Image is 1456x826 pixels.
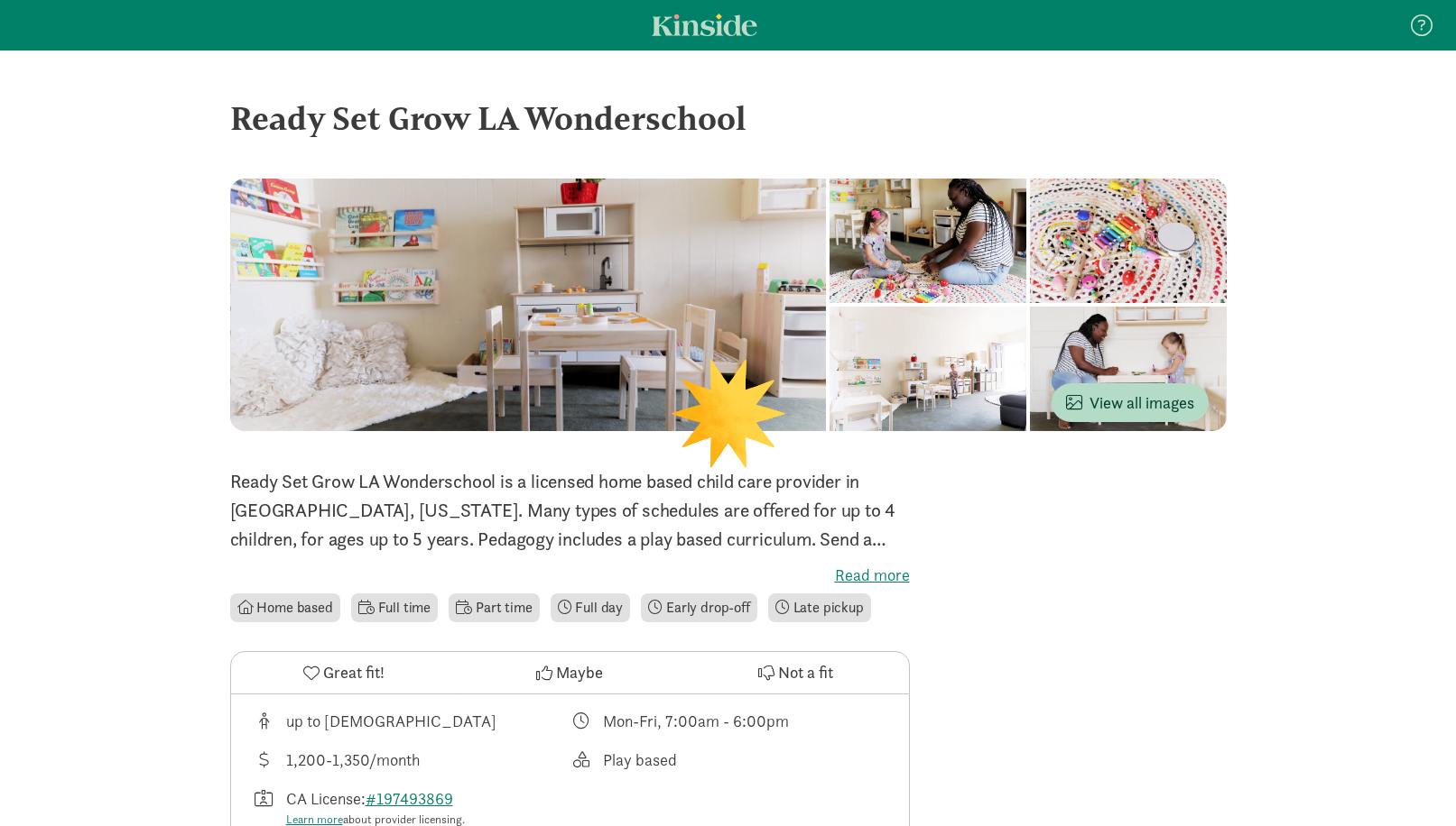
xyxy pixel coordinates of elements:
li: Full day [551,593,631,622]
div: Age range for children that this provider cares for [253,709,570,733]
a: Kinside [652,14,757,36]
li: Home based [230,593,340,622]
div: Class schedule [570,709,887,733]
span: Great fit! [323,660,385,684]
div: Mon-Fri, 7:00am - 6:00pm [603,709,789,733]
p: Ready Set Grow LA Wonderschool is a licensed home based child care provider in [GEOGRAPHIC_DATA],... [230,467,910,554]
div: This provider's education philosophy [570,748,887,772]
div: up to [DEMOGRAPHIC_DATA] [286,709,496,733]
button: Maybe [457,652,682,693]
button: Great fit! [231,652,457,693]
li: Early drop-off [641,593,757,622]
li: Full time [351,593,438,622]
button: Not a fit [682,652,908,693]
span: View all images [1066,390,1194,415]
label: Read more [230,564,910,586]
button: View all images [1052,383,1209,422]
div: Ready Set Grow LA Wonderschool [230,94,1227,142]
div: 1,200-1,350/month [286,748,420,772]
span: Maybe [556,660,603,684]
div: Play based [603,748,677,772]
a: #197493869 [366,788,453,809]
li: Late pickup [768,593,871,622]
span: Not a fit [778,660,833,684]
div: Average tuition for this program [253,748,570,772]
li: Part time [449,593,539,622]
